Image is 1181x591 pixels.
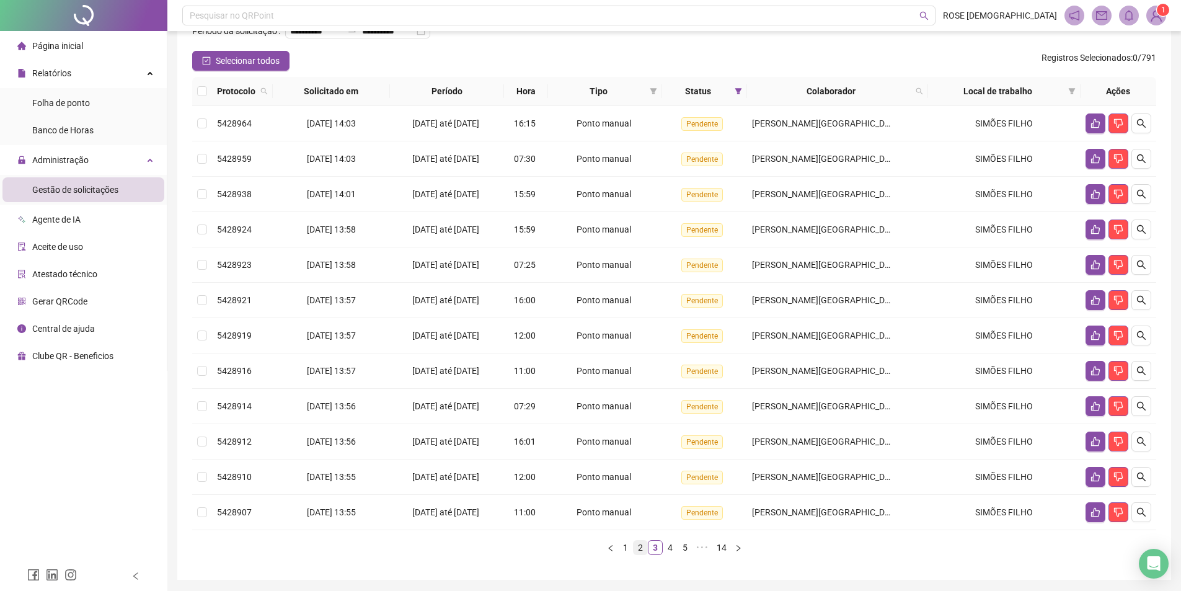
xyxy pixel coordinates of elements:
[514,472,536,482] span: 12:00
[577,154,631,164] span: Ponto manual
[17,242,26,251] span: audit
[17,297,26,306] span: qrcode
[648,540,663,555] li: 3
[412,437,479,447] span: [DATE] até [DATE]
[307,401,356,411] span: [DATE] 13:56
[663,540,678,555] li: 4
[681,188,723,202] span: Pendente
[928,247,1081,283] td: SIMÕES FILHO
[1113,295,1123,305] span: dislike
[32,155,89,165] span: Administração
[919,11,929,20] span: search
[217,118,252,128] span: 5428964
[681,506,723,520] span: Pendente
[928,389,1081,424] td: SIMÕES FILHO
[514,224,536,234] span: 15:59
[752,189,902,199] span: [PERSON_NAME][GEOGRAPHIC_DATA]
[928,283,1081,318] td: SIMÕES FILHO
[603,540,618,555] li: Página anterior
[514,154,536,164] span: 07:30
[514,366,536,376] span: 11:00
[514,331,536,340] span: 12:00
[1136,331,1146,340] span: search
[32,68,71,78] span: Relatórios
[681,365,723,378] span: Pendente
[202,56,211,65] span: check-square
[32,296,87,306] span: Gerar QRCode
[681,117,723,131] span: Pendente
[1136,401,1146,411] span: search
[260,87,268,95] span: search
[1113,118,1123,128] span: dislike
[1136,295,1146,305] span: search
[577,260,631,270] span: Ponto manual
[752,401,902,411] span: [PERSON_NAME][GEOGRAPHIC_DATA]
[258,82,270,100] span: search
[347,26,357,36] span: to
[1136,366,1146,376] span: search
[1157,4,1169,16] sup: Atualize o seu contato no menu Meus Dados
[514,401,536,411] span: 07:29
[634,541,647,554] a: 2
[577,189,631,199] span: Ponto manual
[752,472,902,482] span: [PERSON_NAME][GEOGRAPHIC_DATA]
[928,460,1081,495] td: SIMÕES FILHO
[928,212,1081,247] td: SIMÕES FILHO
[217,437,252,447] span: 5428912
[46,569,58,581] span: linkedin
[217,472,252,482] span: 5428910
[32,125,94,135] span: Banco de Horas
[933,84,1063,98] span: Local de trabalho
[928,353,1081,389] td: SIMÕES FILHO
[752,84,911,98] span: Colaborador
[603,540,618,555] button: left
[731,540,746,555] li: Próxima página
[752,366,902,376] span: [PERSON_NAME][GEOGRAPHIC_DATA]
[307,224,356,234] span: [DATE] 13:58
[1113,260,1123,270] span: dislike
[32,324,95,334] span: Central de ajuda
[648,541,662,554] a: 3
[735,87,742,95] span: filter
[633,540,648,555] li: 2
[928,495,1081,530] td: SIMÕES FILHO
[1139,549,1169,579] div: Open Intercom Messenger
[514,118,536,128] span: 16:15
[412,224,479,234] span: [DATE] até [DATE]
[216,54,280,68] span: Selecionar todos
[64,569,77,581] span: instagram
[663,541,677,554] a: 4
[131,572,140,580] span: left
[412,154,479,164] span: [DATE] até [DATE]
[681,153,723,166] span: Pendente
[681,329,723,343] span: Pendente
[1090,472,1100,482] span: like
[1090,437,1100,447] span: like
[412,472,479,482] span: [DATE] até [DATE]
[32,269,97,279] span: Atestado técnico
[1090,224,1100,234] span: like
[307,366,356,376] span: [DATE] 13:57
[618,540,633,555] li: 1
[217,224,252,234] span: 5428924
[1069,10,1080,21] span: notification
[943,9,1057,22] span: ROSE [DEMOGRAPHIC_DATA]
[577,401,631,411] span: Ponto manual
[217,507,252,517] span: 5428907
[17,324,26,333] span: info-circle
[692,540,712,555] span: •••
[577,507,631,517] span: Ponto manual
[577,331,631,340] span: Ponto manual
[1113,154,1123,164] span: dislike
[217,295,252,305] span: 5428921
[752,331,902,340] span: [PERSON_NAME][GEOGRAPHIC_DATA]
[681,435,723,449] span: Pendente
[735,544,742,552] span: right
[667,84,730,98] span: Status
[681,259,723,272] span: Pendente
[577,366,631,376] span: Ponto manual
[412,401,479,411] span: [DATE] até [DATE]
[1136,118,1146,128] span: search
[307,154,356,164] span: [DATE] 14:03
[217,331,252,340] span: 5428919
